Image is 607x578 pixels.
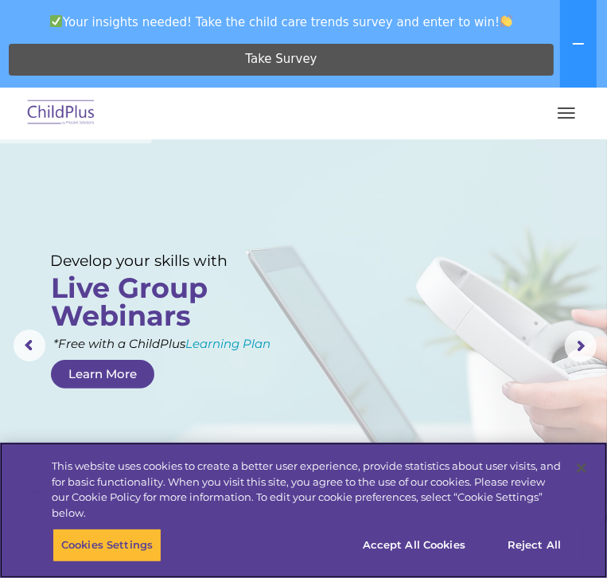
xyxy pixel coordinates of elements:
button: Cookies Settings [53,529,161,562]
button: Accept All Cookies [354,529,474,562]
rs-layer: Develop your skills with [50,252,249,270]
span: Phone number [262,158,329,170]
img: 👏 [500,15,512,27]
div: This website uses cookies to create a better user experience, provide statistics about user visit... [52,459,564,521]
span: Take Survey [245,45,317,73]
img: ChildPlus by Procare Solutions [24,95,99,132]
img: ✅ [50,15,62,27]
rs-layer: *Free with a ChildPlus [53,334,340,353]
span: Last name [262,92,310,104]
button: Close [564,451,599,486]
button: Reject All [484,529,584,562]
a: Learning Plan [185,336,270,351]
span: Your insights needed! Take the child care trends survey and enter to win! [6,6,557,37]
rs-layer: Live Group Webinars [51,274,236,330]
a: Learn More [51,360,154,389]
a: Take Survey [9,44,554,76]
